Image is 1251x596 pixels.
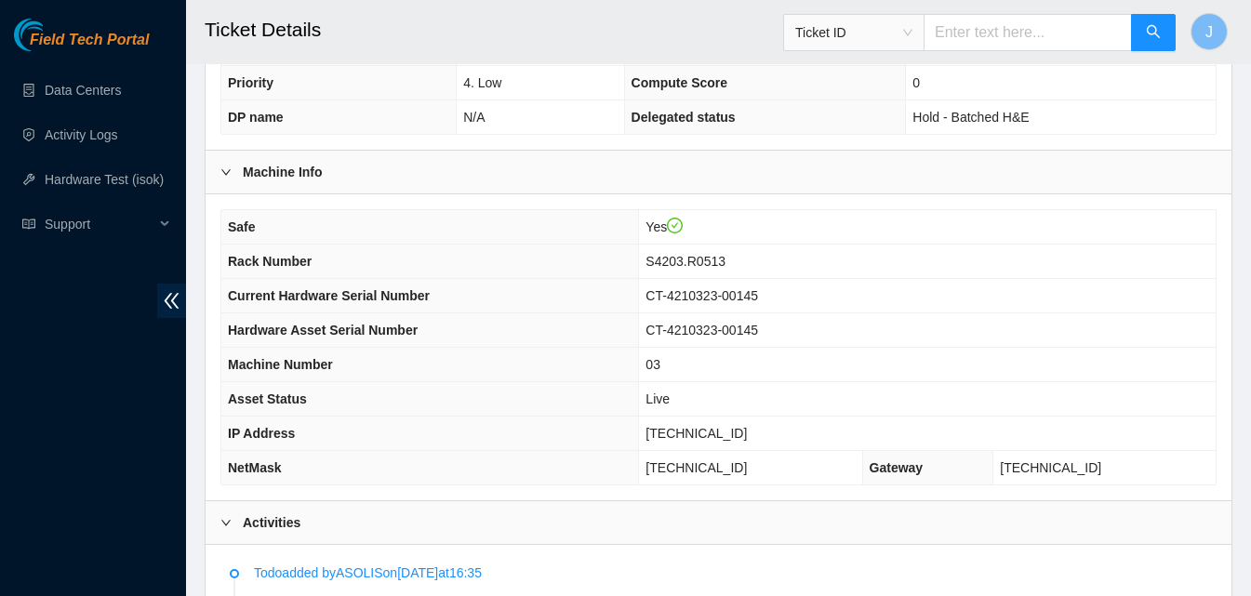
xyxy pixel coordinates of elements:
[228,110,284,125] span: DP name
[645,219,683,234] span: Yes
[632,75,727,90] span: Compute Score
[645,460,747,475] span: [TECHNICAL_ID]
[228,323,418,338] span: Hardware Asset Serial Number
[1000,460,1101,475] span: [TECHNICAL_ID]
[870,460,924,475] span: Gateway
[254,563,1207,583] p: Todo added by ASOLIS on [DATE] at 16:35
[14,19,94,51] img: Akamai Technologies
[206,501,1231,544] div: Activities
[228,426,295,441] span: IP Address
[45,172,164,187] a: Hardware Test (isok)
[795,19,912,46] span: Ticket ID
[157,284,186,318] span: double-left
[45,127,118,142] a: Activity Logs
[912,110,1029,125] span: Hold - Batched H&E
[220,166,232,178] span: right
[228,254,312,269] span: Rack Number
[667,218,684,234] span: check-circle
[228,219,256,234] span: Safe
[645,426,747,441] span: [TECHNICAL_ID]
[228,75,273,90] span: Priority
[463,110,485,125] span: N/A
[228,357,333,372] span: Machine Number
[924,14,1132,51] input: Enter text here...
[228,288,430,303] span: Current Hardware Serial Number
[645,323,758,338] span: CT-4210323-00145
[1146,24,1161,42] span: search
[220,517,232,528] span: right
[30,32,149,49] span: Field Tech Portal
[645,391,670,406] span: Live
[463,75,501,90] span: 4. Low
[645,254,725,269] span: S4203.R0513
[228,391,307,406] span: Asset Status
[912,75,920,90] span: 0
[1205,20,1213,44] span: J
[45,83,121,98] a: Data Centers
[45,205,154,243] span: Support
[645,288,758,303] span: CT-4210323-00145
[14,33,149,58] a: Akamai TechnologiesField Tech Portal
[243,162,323,182] b: Machine Info
[228,460,282,475] span: NetMask
[243,512,300,533] b: Activities
[645,357,660,372] span: 03
[22,218,35,231] span: read
[632,110,736,125] span: Delegated status
[1131,14,1176,51] button: search
[206,151,1231,193] div: Machine Info
[1191,13,1228,50] button: J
